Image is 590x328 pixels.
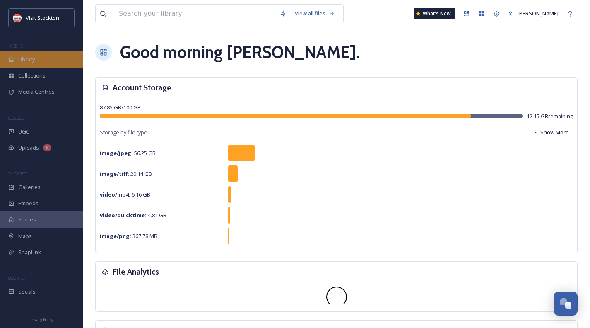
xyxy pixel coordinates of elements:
input: Search your library [115,5,276,23]
span: 6.16 GB [100,191,150,198]
span: Privacy Policy [29,317,53,322]
span: 20.14 GB [100,170,152,177]
img: unnamed.jpeg [13,14,22,22]
button: Show More [529,124,573,141]
a: Privacy Policy [29,314,53,324]
span: UGC [18,128,29,136]
span: Socials [18,288,36,296]
span: 367.78 MB [100,232,157,240]
span: Stories [18,216,36,224]
span: Uploads [18,144,39,152]
div: 8 [43,144,51,151]
span: SOCIALS [8,275,25,281]
span: Visit Stockton [26,14,59,22]
strong: video/mp4 : [100,191,130,198]
a: View all files [291,5,339,22]
h3: Account Storage [113,82,171,94]
span: Media Centres [18,88,55,96]
span: SnapLink [18,248,41,256]
span: [PERSON_NAME] [518,10,559,17]
span: Collections [18,72,46,80]
span: 56.25 GB [100,149,156,157]
span: 12.15 GB remaining [527,112,573,120]
span: 4.81 GB [100,211,166,219]
span: MEDIA [8,43,23,49]
span: COLLECT [8,115,26,121]
h3: File Analytics [113,266,159,278]
span: Embeds [18,199,39,207]
strong: image/jpeg : [100,149,133,157]
button: Open Chat [554,292,578,316]
a: [PERSON_NAME] [504,5,563,22]
span: WIDGETS [8,170,27,177]
strong: image/png : [100,232,131,240]
span: Library [18,56,35,63]
a: What's New [414,8,455,19]
strong: image/tiff : [100,170,129,177]
strong: video/quicktime : [100,211,147,219]
span: Maps [18,232,32,240]
span: Storage by file type [100,129,147,136]
h1: Good morning [PERSON_NAME] . [120,40,360,65]
span: 87.85 GB / 100 GB [100,104,141,111]
span: Galleries [18,183,41,191]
